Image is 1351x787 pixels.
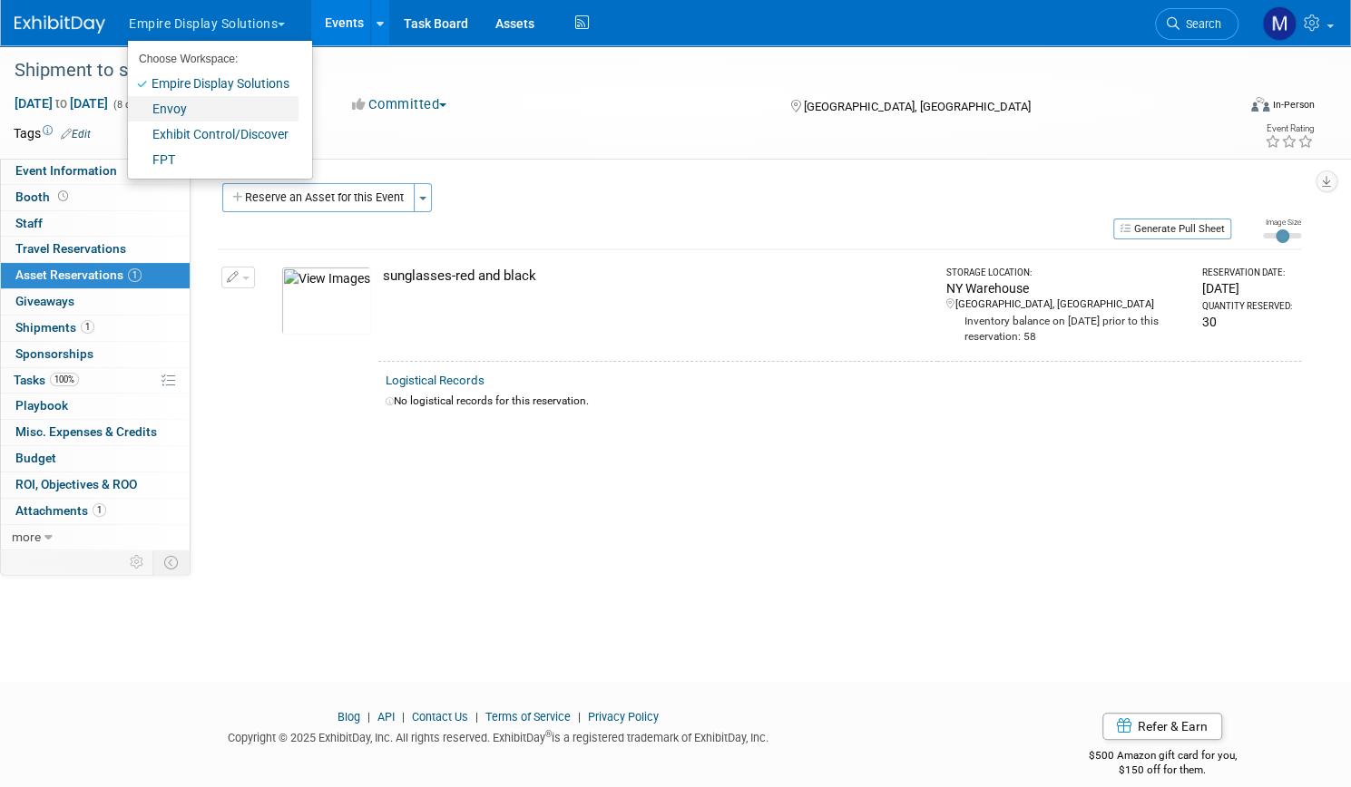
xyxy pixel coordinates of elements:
[53,96,70,111] span: to
[1202,313,1294,331] div: 30
[1265,124,1314,133] div: Event Rating
[1,420,190,445] a: Misc. Expenses & Credits
[471,710,483,724] span: |
[15,241,126,256] span: Travel Reservations
[946,267,1186,279] div: Storage Location:
[1,159,190,184] a: Event Information
[485,710,571,724] a: Terms of Service
[222,183,415,212] button: Reserve an Asset for this Event
[1,393,190,419] a: Playbook
[15,451,56,465] span: Budget
[1,525,190,550] a: more
[338,710,360,724] a: Blog
[128,147,299,172] a: FPT
[1,342,190,367] a: Sponsorships
[81,320,94,334] span: 1
[128,121,299,147] a: Exhibit Control/Discover
[1121,94,1315,121] div: Event Format
[1,316,190,341] a: Shipments1
[1263,217,1301,228] div: Image Size
[128,268,142,282] span: 1
[122,550,153,574] td: Personalize Event Tab Strip
[1,185,190,210] a: Booth
[153,550,191,574] td: Toggle Event Tabs
[15,15,105,34] img: ExhibitDay
[412,710,468,724] a: Contact Us
[1180,17,1221,31] span: Search
[1251,97,1269,112] img: Format-Inperson.png
[1,289,190,315] a: Giveaways
[946,279,1186,297] div: NY Warehouse
[54,189,72,203] span: Booth not reserved yet
[1,499,190,524] a: Attachments1
[50,373,79,386] span: 100%
[15,267,142,282] span: Asset Reservations
[128,71,299,96] a: Empire Display Solutions
[1,472,190,498] a: ROI, Objectives & ROO
[128,47,299,71] li: Choose Workspace:
[1,237,190,262] a: Travel Reservations
[15,189,72,204] span: Booth
[15,346,93,361] span: Sponsorships
[573,710,585,724] span: |
[15,163,117,178] span: Event Information
[1,211,190,237] a: Staff
[397,710,409,724] span: |
[14,725,983,746] div: Copyright © 2025 ExhibitDay, Inc. All rights reserved. ExhibitDay is a registered trademark of Ex...
[588,710,659,724] a: Privacy Policy
[346,95,454,114] button: Committed
[14,124,91,142] td: Tags
[15,294,74,308] span: Giveaways
[386,374,485,387] a: Logistical Records
[1202,300,1294,313] div: Quantity Reserved:
[93,503,106,517] span: 1
[1,263,190,288] a: Asset Reservations1
[386,393,1294,409] div: No logistical records for this reservation.
[383,267,930,286] div: sunglasses-red and black
[1,446,190,471] a: Budget
[545,729,552,739] sup: ®
[1010,763,1315,778] div: $150 off for them.
[1102,713,1222,740] a: Refer & Earn
[15,398,68,413] span: Playbook
[12,530,41,544] span: more
[1155,8,1238,40] a: Search
[1,368,190,393] a: Tasks100%
[61,128,91,141] a: Edit
[1262,6,1297,41] img: Matt h
[15,320,94,335] span: Shipments
[14,373,79,387] span: Tasks
[1010,736,1315,778] div: $500 Amazon gift card for you,
[946,312,1186,345] div: Inventory balance on [DATE] prior to this reservation: 58
[1202,267,1294,279] div: Reservation Date:
[804,100,1031,113] span: [GEOGRAPHIC_DATA], [GEOGRAPHIC_DATA]
[377,710,395,724] a: API
[15,477,137,491] span: ROI, Objectives & ROO
[1202,279,1294,297] div: [DATE]
[1272,98,1315,112] div: In-Person
[946,297,1186,312] div: [GEOGRAPHIC_DATA], [GEOGRAPHIC_DATA]
[14,95,109,112] span: [DATE] [DATE]
[363,710,375,724] span: |
[281,267,371,335] img: View Images
[112,99,150,111] span: (8 days)
[15,216,43,230] span: Staff
[8,54,1204,87] div: Shipment to school - service project
[15,424,157,439] span: Misc. Expenses & Credits
[128,96,299,121] a: Envoy
[15,503,106,518] span: Attachments
[1113,219,1231,239] button: Generate Pull Sheet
